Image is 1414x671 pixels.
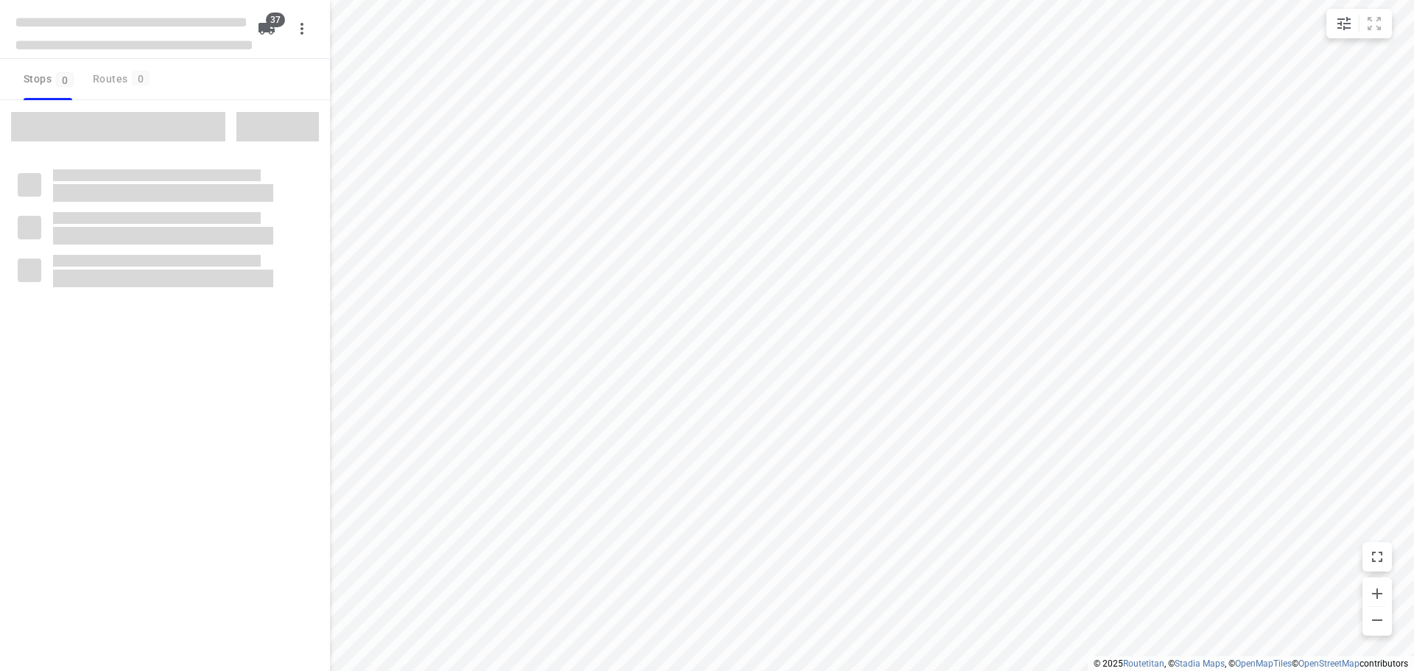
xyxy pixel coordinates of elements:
[1094,658,1408,669] li: © 2025 , © , © © contributors
[1235,658,1292,669] a: OpenMapTiles
[1329,9,1359,38] button: Map settings
[1298,658,1360,669] a: OpenStreetMap
[1123,658,1164,669] a: Routetitan
[1326,9,1392,38] div: small contained button group
[1175,658,1225,669] a: Stadia Maps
